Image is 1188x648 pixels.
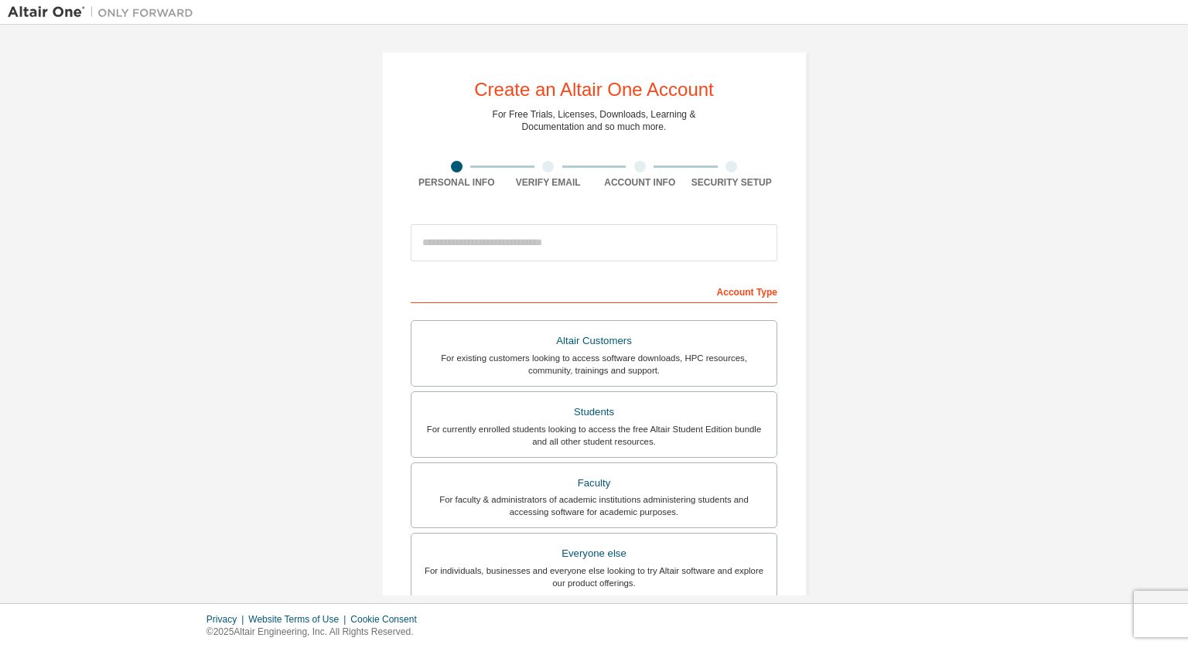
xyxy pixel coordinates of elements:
div: Security Setup [686,176,778,189]
div: Cookie Consent [350,613,425,626]
div: Faculty [421,472,767,494]
div: For Free Trials, Licenses, Downloads, Learning & Documentation and so much more. [493,108,696,133]
div: Verify Email [503,176,595,189]
div: Altair Customers [421,330,767,352]
div: Create an Altair One Account [474,80,714,99]
div: Students [421,401,767,423]
div: Everyone else [421,543,767,564]
img: Altair One [8,5,201,20]
div: For existing customers looking to access software downloads, HPC resources, community, trainings ... [421,352,767,377]
div: For faculty & administrators of academic institutions administering students and accessing softwa... [421,493,767,518]
div: Website Terms of Use [248,613,350,626]
div: Account Info [594,176,686,189]
div: For currently enrolled students looking to access the free Altair Student Edition bundle and all ... [421,423,767,448]
div: Personal Info [411,176,503,189]
div: Privacy [207,613,248,626]
div: For individuals, businesses and everyone else looking to try Altair software and explore our prod... [421,564,767,589]
div: Account Type [411,278,777,303]
p: © 2025 Altair Engineering, Inc. All Rights Reserved. [207,626,426,639]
